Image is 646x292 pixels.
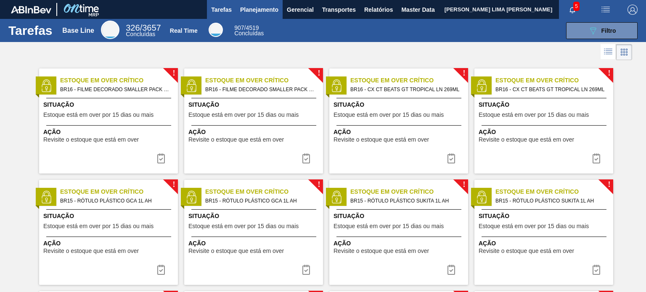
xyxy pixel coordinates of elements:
button: icon-task complete [151,150,171,167]
span: / 4519 [234,24,259,31]
span: Concluídas [234,30,264,37]
div: Visão em Lista [601,44,616,60]
span: Situação [479,212,611,221]
span: Situação [334,212,466,221]
span: BR16 - CX CT BEATS GT TROPICAL LN 269ML [350,85,461,94]
div: Real Time [234,25,264,36]
span: BR15 - RÓTULO PLÁSTICO SUKITA 1L AH [495,196,606,205]
button: icon-task complete [441,261,461,278]
span: Concluídas [126,31,155,37]
span: Estoque em Over Crítico [60,187,178,196]
span: Filtro [601,27,616,34]
img: status [40,191,53,203]
span: 326 [126,23,140,32]
button: icon-task complete [151,261,171,278]
span: Estoque está em over por 15 dias ou mais [334,223,444,229]
img: status [475,191,488,203]
span: Estoque está em over por 15 dias ou mais [43,112,154,118]
button: Notificações [559,4,586,16]
div: Completar tarefa: 29969895 [151,150,171,167]
div: Completar tarefa: 29969896 [441,150,461,167]
img: status [185,191,198,203]
img: icon-task complete [301,153,311,163]
img: status [475,79,488,92]
span: ! [608,70,610,76]
img: icon-task complete [301,265,311,275]
span: Estoque em Over Crítico [205,76,323,85]
span: Revisite o estoque que está em over [188,248,284,254]
span: 907 [234,24,244,31]
span: Estoque está em over por 15 dias ou mais [188,223,299,229]
div: Visão em Cards [616,44,632,60]
span: Situação [479,100,611,109]
div: Base Line [62,27,94,34]
span: ! [608,182,610,188]
span: Ação [43,239,176,248]
span: Ação [479,128,611,137]
span: Estoque em Over Crítico [350,187,468,196]
span: Estoque está em over por 15 dias ou mais [43,223,154,229]
div: Base Line [101,21,119,39]
span: BR16 - CX CT BEATS GT TROPICAL LN 269ML [495,85,606,94]
span: Revisite o estoque que está em over [43,248,139,254]
span: Master Data [401,5,434,15]
div: Real Time [170,27,198,34]
button: icon-task complete [296,261,316,278]
span: ! [318,70,320,76]
button: icon-task complete [586,150,606,167]
span: BR16 - FILME DECORADO SMALLER PACK 269ML [60,85,171,94]
span: 5 [573,2,580,11]
img: Logout [627,5,638,15]
img: icon-task complete [591,153,601,163]
img: icon-task complete [446,153,456,163]
span: ! [463,70,465,76]
span: Transportes [322,5,356,15]
span: ! [463,182,465,188]
span: ! [172,70,175,76]
span: BR15 - RÓTULO PLÁSTICO SUKITA 1L AH [350,196,461,205]
button: Filtro [566,22,638,39]
span: Ação [188,239,321,248]
span: Ação [43,128,176,137]
span: Estoque em Over Crítico [60,76,178,85]
h1: Tarefas [8,26,53,35]
span: Revisite o estoque que está em over [479,248,574,254]
span: Revisite o estoque que está em over [479,137,574,143]
span: Relatórios [364,5,393,15]
img: userActions [601,5,611,15]
span: Gerencial [287,5,314,15]
span: Planejamento [240,5,278,15]
span: Estoque está em over por 15 dias ou mais [479,112,589,118]
img: status [185,79,198,92]
span: Situação [43,100,176,109]
img: TNhmsLtSVTkK8tSr43FrP2fwEKptu5GPRR3wAAAABJRU5ErkJggg== [11,6,51,13]
span: Revisite o estoque que está em over [43,137,139,143]
img: status [330,191,343,203]
img: status [330,79,343,92]
img: status [40,79,53,92]
span: Ação [188,128,321,137]
button: icon-task complete [296,150,316,167]
span: / 3657 [126,23,161,32]
span: Situação [188,100,321,109]
div: Completar tarefa: 29969895 [296,150,316,167]
span: Estoque está em over por 15 dias ou mais [188,112,299,118]
img: icon-task complete [591,265,601,275]
div: Completar tarefa: 29969896 [586,150,606,167]
span: Revisite o estoque que está em over [188,137,284,143]
div: Completar tarefa: 29969898 [586,261,606,278]
span: Estoque em Over Crítico [205,187,323,196]
span: ! [318,182,320,188]
span: Estoque em Over Crítico [350,76,468,85]
span: Estoque em Over Crítico [495,76,613,85]
span: BR15 - RÓTULO PLÁSTICO GCA 1L AH [60,196,171,205]
div: Real Time [209,23,223,37]
span: Situação [43,212,176,221]
div: Base Line [126,24,161,37]
span: ! [172,182,175,188]
span: Estoque está em over por 15 dias ou mais [334,112,444,118]
span: Ação [334,128,466,137]
span: Ação [479,239,611,248]
img: icon-task complete [156,153,166,163]
span: Estoque em Over Crítico [495,187,613,196]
